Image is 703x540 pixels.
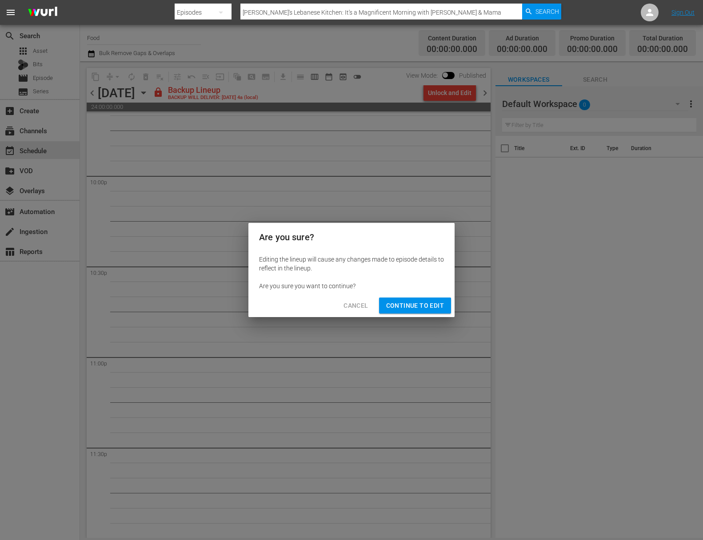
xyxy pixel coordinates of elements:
h2: Are you sure? [259,230,444,244]
a: Sign Out [671,9,695,16]
span: menu [5,7,16,18]
span: Cancel [344,300,368,311]
div: Are you sure you want to continue? [259,282,444,290]
button: Continue to Edit [379,298,451,314]
button: Cancel [336,298,375,314]
span: Continue to Edit [386,300,444,311]
span: Search [535,4,559,20]
div: Editing the lineup will cause any changes made to episode details to reflect in the lineup. [259,255,444,273]
img: ans4CAIJ8jUAAAAAAAAAAAAAAAAAAAAAAAAgQb4GAAAAAAAAAAAAAAAAAAAAAAAAJMjXAAAAAAAAAAAAAAAAAAAAAAAAgAT5G... [21,2,64,23]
